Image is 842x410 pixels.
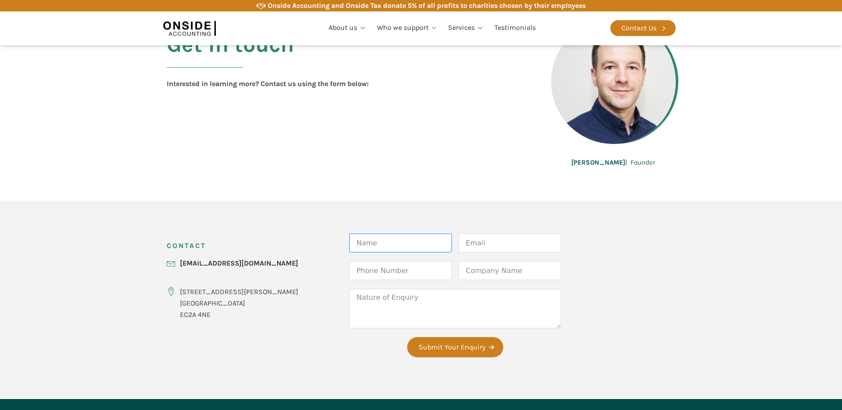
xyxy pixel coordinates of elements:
[571,158,625,166] b: [PERSON_NAME]
[163,18,216,38] img: Onside Accounting
[349,261,452,280] input: Phone Number
[349,234,452,252] input: Name
[180,286,298,320] div: [STREET_ADDRESS][PERSON_NAME] [GEOGRAPHIC_DATA] EC2A 4NE
[167,32,294,78] h2: Get in touch
[323,13,372,43] a: About us
[167,78,369,90] div: Interested in learning more? Contact us using the form below:
[180,258,298,269] a: [EMAIL_ADDRESS][DOMAIN_NAME]
[610,20,676,36] a: Contact Us
[349,289,561,328] textarea: Nature of Enquiry
[489,13,541,43] a: Testimonials
[459,261,561,280] input: Company Name
[407,337,503,357] button: Submit Your Enquiry
[167,234,206,258] h3: CONTACT
[459,234,561,252] input: Email
[571,157,655,168] div: | Founder
[443,13,489,43] a: Services
[621,22,656,34] div: Contact Us
[372,13,443,43] a: Who we support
